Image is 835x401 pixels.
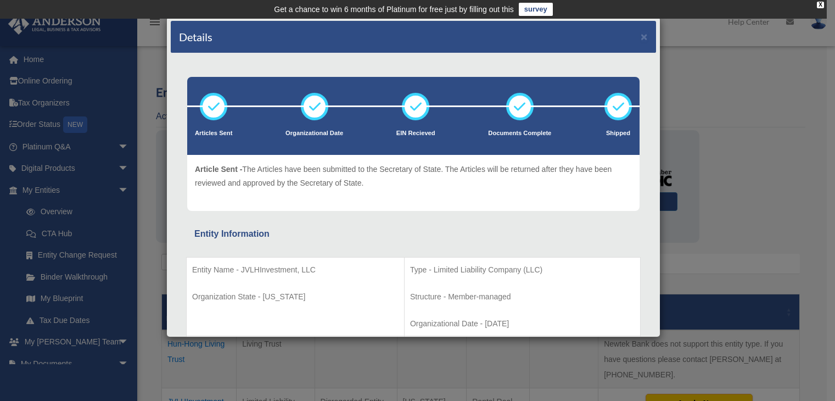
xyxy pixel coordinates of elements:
p: Structure - Member-managed [410,290,635,304]
p: Shipped [604,128,632,139]
p: Entity Name - JVLHInvestment, LLC [192,263,399,277]
p: Documents Complete [488,128,551,139]
p: The Articles have been submitted to the Secretary of State. The Articles will be returned after t... [195,163,632,190]
p: EIN Recieved [396,128,435,139]
p: Organization State - [US_STATE] [192,290,399,304]
button: × [641,31,648,42]
h4: Details [179,29,212,44]
p: Organizational Date [285,128,343,139]
a: survey [519,3,553,16]
span: Article Sent - [195,165,242,174]
p: Type - Limited Liability Company (LLC) [410,263,635,277]
div: Get a chance to win 6 months of Platinum for free just by filling out this [274,3,514,16]
div: close [817,2,824,8]
p: Organizational Date - [DATE] [410,317,635,331]
p: Articles Sent [195,128,232,139]
div: Entity Information [194,226,632,242]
